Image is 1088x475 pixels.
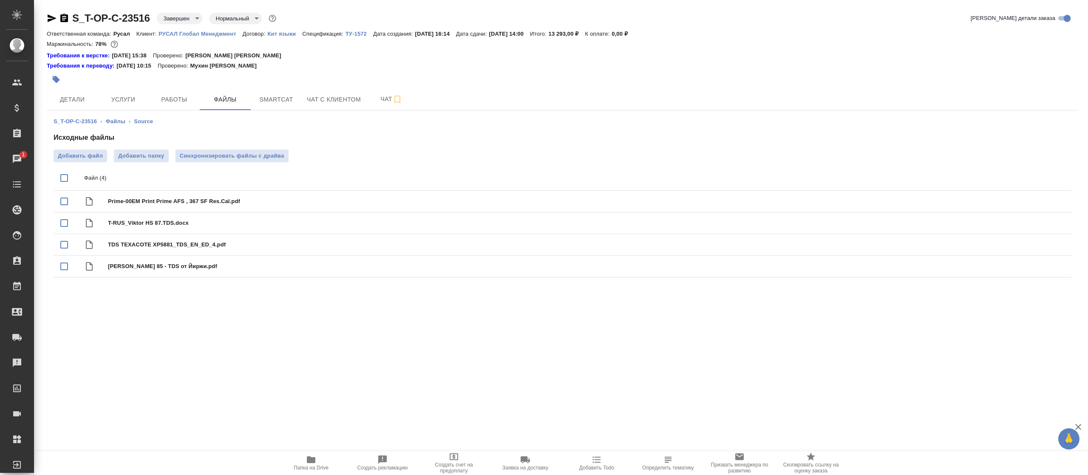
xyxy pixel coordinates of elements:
button: Скопировать ссылку [59,13,69,23]
button: Призвать менеджера по развитию [704,451,775,475]
a: ТУ-1572 [346,30,373,37]
a: Файлы [106,118,125,124]
span: Чат с клиентом [307,94,361,105]
div: Завершен [209,13,262,24]
a: РУСАЛ Глобал Менеджмент [159,30,243,37]
span: Добавить файл [58,152,103,160]
p: 13 293,00 ₽ [549,31,585,37]
p: [DATE] 16:14 [415,31,456,37]
p: Дата создания: [373,31,415,37]
button: Синхронизировать файлы с драйва [176,150,289,162]
p: Ответственная команда: [47,31,113,37]
span: Файлы [205,94,246,105]
p: Дата сдачи: [456,31,489,37]
div: Нажми, чтобы открыть папку с инструкцией [47,62,116,70]
p: 0,00 ₽ [612,31,634,37]
span: [PERSON_NAME] детали заказа [971,14,1055,23]
span: [PERSON_NAME] 85 - TDS от Йиржи.pdf [108,262,1065,271]
label: Добавить файл [54,150,107,162]
button: Добавить тэг [47,70,65,89]
p: [DATE] 14:00 [489,31,530,37]
p: [DATE] 15:38 [112,51,153,60]
p: [PERSON_NAME] [PERSON_NAME] [185,51,288,60]
button: Создать рекламацию [347,451,418,475]
p: Проверено: [158,62,190,70]
span: Добавить Todo [579,465,614,471]
a: Кит языки [267,30,302,37]
p: Мухин [PERSON_NAME] [190,62,263,70]
p: Итого: [530,31,548,37]
button: Скопировать ссылку для ЯМессенджера [47,13,57,23]
button: Создать счет на предоплату [418,451,490,475]
div: Завершен [157,13,202,24]
button: Добавить папку [114,150,168,162]
span: 🙏 [1062,430,1076,448]
button: Нормальный [213,15,252,22]
a: Source [134,118,153,124]
div: Нажми, чтобы открыть папку с инструкцией [47,51,112,60]
nav: breadcrumb [54,117,1072,126]
span: Призвать менеджера по развитию [709,462,770,474]
li: ‹ [129,117,130,126]
span: Чат [371,94,412,105]
svg: Подписаться [392,94,402,105]
a: Требования к верстке: [47,51,112,60]
p: 78% [95,41,108,47]
span: TDS TEXACOTE XP5881_TDS_EN_ED_4.pdf [108,240,1065,249]
a: S_T-OP-C-23516 [72,12,150,24]
span: Smartcat [256,94,297,105]
p: Договор: [243,31,268,37]
span: T-RUS_Viktor HS 87.TDS.docx [108,219,1065,227]
p: Кит языки [267,31,302,37]
p: [DATE] 10:15 [116,62,158,70]
span: Детали [52,94,93,105]
button: Определить тематику [632,451,704,475]
span: Создать рекламацию [357,465,408,471]
button: Завершен [161,15,192,22]
span: Заявка на доставку [502,465,548,471]
p: К оплате: [585,31,612,37]
p: ТУ-1572 [346,31,373,37]
button: Доп статусы указывают на важность/срочность заказа [267,13,278,24]
p: РУСАЛ Глобал Менеджмент [159,31,243,37]
span: Prime-00EM Print Prime AFS , 367 SF Res.Cal.pdf [108,197,1065,206]
button: Папка на Drive [275,451,347,475]
li: ‹ [100,117,102,126]
span: 1 [17,150,30,159]
p: Маржинальность: [47,41,95,47]
span: Скопировать ссылку на оценку заказа [780,462,841,474]
a: S_T-OP-C-23516 [54,118,97,124]
span: Создать счет на предоплату [423,462,484,474]
span: Синхронизировать файлы с драйва [180,152,284,160]
p: Проверено: [153,51,186,60]
span: Работы [154,94,195,105]
button: Добавить Todo [561,451,632,475]
button: 2400.66 RUB; [109,39,120,50]
p: Спецификация: [302,31,345,37]
button: Заявка на доставку [490,451,561,475]
h4: Исходные файлы [54,133,1072,143]
button: 🙏 [1058,428,1079,450]
button: Скопировать ссылку на оценку заказа [775,451,847,475]
span: Добавить папку [118,152,164,160]
span: Услуги [103,94,144,105]
a: 1 [2,148,32,170]
p: Русал [113,31,136,37]
a: Требования к переводу: [47,62,116,70]
span: Папка на Drive [294,465,329,471]
p: Файл (4) [84,174,1065,182]
p: Клиент: [136,31,159,37]
span: Определить тематику [642,465,694,471]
